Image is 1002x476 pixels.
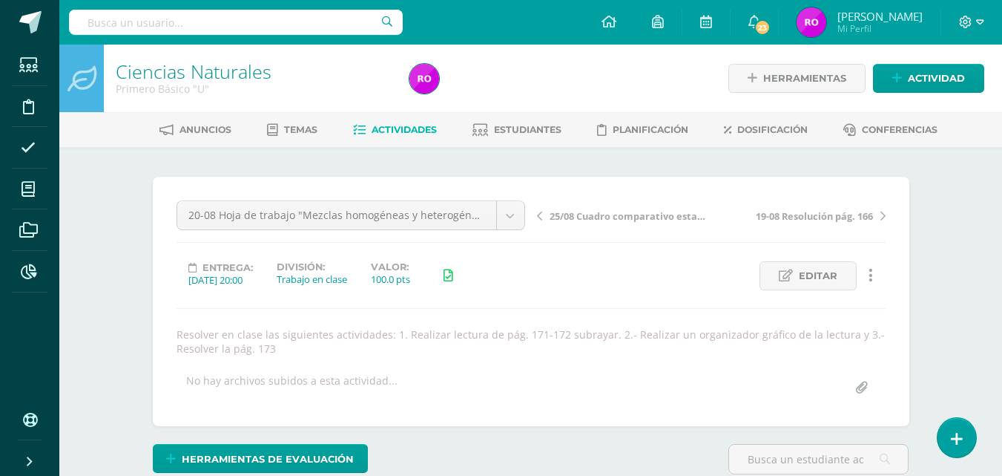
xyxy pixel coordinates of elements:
[724,118,808,142] a: Dosificación
[711,208,886,223] a: 19-08 Resolución pág. 166
[116,59,271,84] a: Ciencias Naturales
[372,124,437,135] span: Actividades
[277,261,347,273] label: División:
[353,118,437,142] a: Actividades
[179,124,231,135] span: Anuncios
[188,201,485,229] span: 20-08 Hoja de trabajo "Mezclas homogéneas y heterogéneas"
[182,446,354,473] span: Herramientas de evaluación
[756,209,873,223] span: 19-08 Resolución pág. 166
[873,64,984,93] a: Actividad
[116,82,392,96] div: Primero Básico 'U'
[494,124,561,135] span: Estudiantes
[409,64,439,94] img: 66a715204c946aaac10ab2c26fd27ac0.png
[371,273,410,286] div: 100.0 pts
[69,10,403,35] input: Busca un usuario...
[550,209,707,223] span: 25/08 Cuadro comparativo estados físicos de la materia
[116,61,392,82] h1: Ciencias Naturales
[908,65,965,92] span: Actividad
[597,118,688,142] a: Planificación
[153,444,368,473] a: Herramientas de evaluación
[728,64,866,93] a: Herramientas
[737,124,808,135] span: Dosificación
[729,445,908,474] input: Busca un estudiante aquí...
[177,201,524,229] a: 20-08 Hoja de trabajo "Mezclas homogéneas y heterogéneas"
[186,374,398,402] div: No hay archivos subidos a esta actividad...
[188,273,253,287] div: [DATE] 20:00
[862,124,937,135] span: Conferencias
[472,118,561,142] a: Estudiantes
[537,208,711,223] a: 25/08 Cuadro comparativo estados físicos de la materia
[171,327,891,356] div: Resolver en clase las siguientes actividades: 1. Realizar lectura de pág. 171-172 subrayar. 2.- R...
[202,262,253,273] span: Entrega:
[799,262,837,290] span: Editar
[284,124,317,135] span: Temas
[837,22,923,35] span: Mi Perfil
[763,65,846,92] span: Herramientas
[371,261,410,273] label: Valor:
[797,7,826,37] img: 66a715204c946aaac10ab2c26fd27ac0.png
[843,118,937,142] a: Conferencias
[267,118,317,142] a: Temas
[837,9,923,24] span: [PERSON_NAME]
[613,124,688,135] span: Planificación
[159,118,231,142] a: Anuncios
[754,19,771,36] span: 23
[277,273,347,286] div: Trabajo en clase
